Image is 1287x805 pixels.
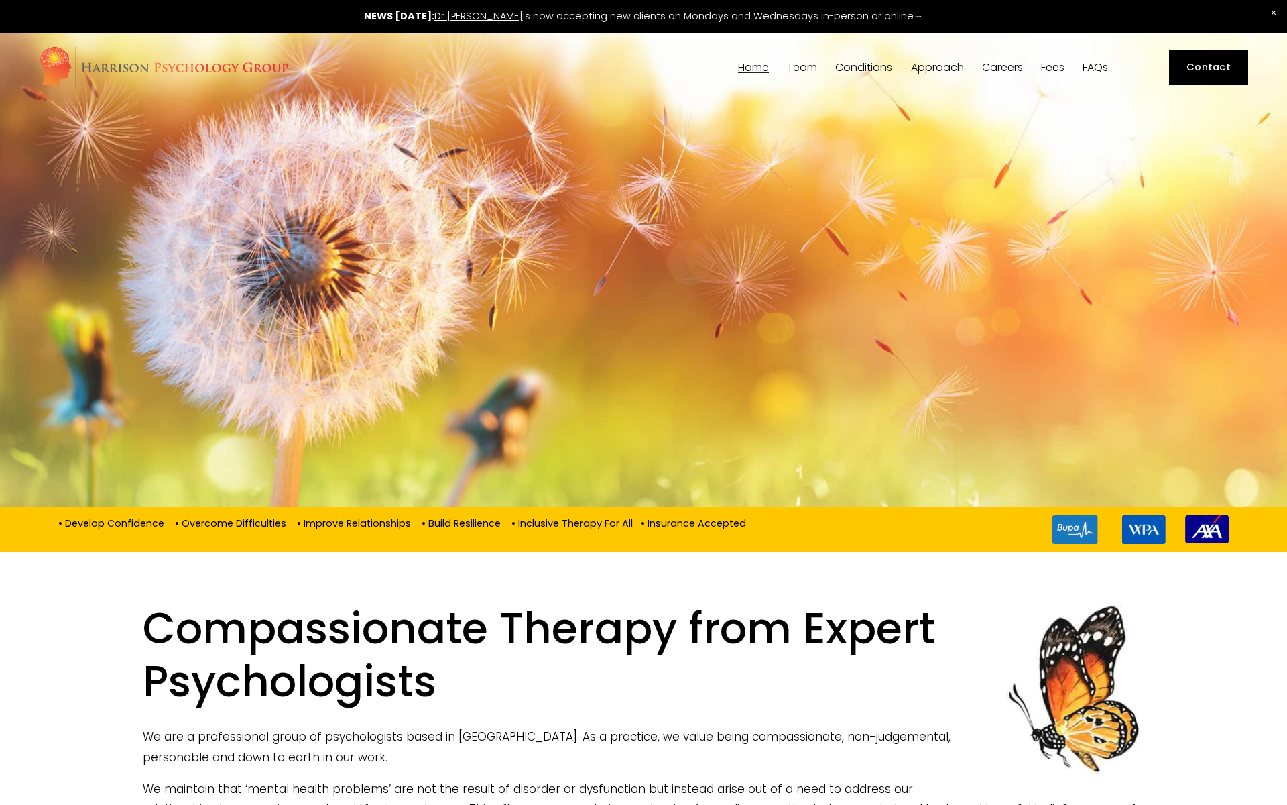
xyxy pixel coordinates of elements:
a: folder dropdown [835,61,892,74]
a: Contact [1169,50,1249,85]
span: Conditions [835,62,892,73]
p: • Develop Confidence • Overcome Difficulties • Improve Relationships • Build Resilience • Inclusi... [58,515,746,530]
a: Fees [1041,61,1064,74]
p: We are a professional group of psychologists based in [GEOGRAPHIC_DATA]. As a practice, we value ... [143,727,1144,767]
span: Approach [911,62,964,73]
span: Team [787,62,817,73]
a: FAQs [1083,61,1108,74]
a: folder dropdown [787,61,817,74]
img: Harrison Psychology Group [39,46,289,89]
a: Dr [PERSON_NAME] [434,9,523,23]
a: Home [738,61,769,74]
a: folder dropdown [911,61,964,74]
a: Careers [982,61,1023,74]
h1: Compassionate Therapy from Expert Psychologists [143,602,1144,716]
